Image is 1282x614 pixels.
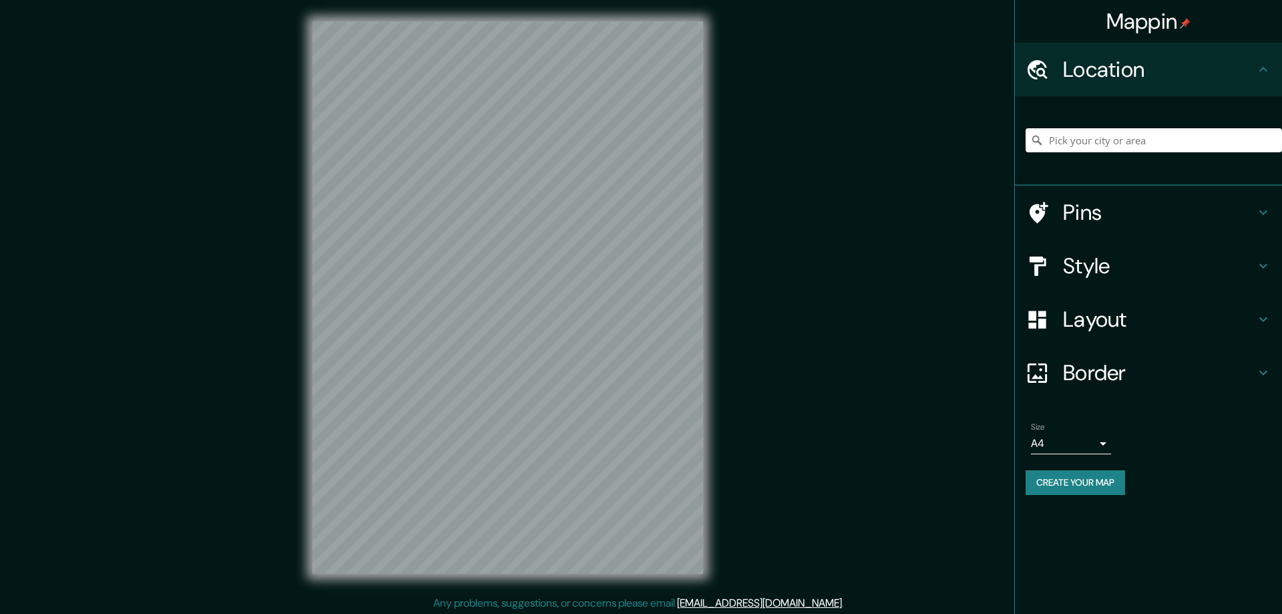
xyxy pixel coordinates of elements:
[1031,433,1111,454] div: A4
[1063,359,1255,386] h4: Border
[1063,56,1255,83] h4: Location
[433,595,844,611] p: Any problems, suggestions, or concerns please email .
[677,596,842,610] a: [EMAIL_ADDRESS][DOMAIN_NAME]
[1031,422,1045,433] label: Size
[1026,128,1282,152] input: Pick your city or area
[1015,186,1282,239] div: Pins
[1063,199,1255,226] h4: Pins
[1026,470,1125,495] button: Create your map
[1180,18,1191,29] img: pin-icon.png
[846,595,849,611] div: .
[1063,253,1255,279] h4: Style
[312,21,703,574] canvas: Map
[1015,293,1282,346] div: Layout
[1063,306,1255,333] h4: Layout
[1015,239,1282,293] div: Style
[844,595,846,611] div: .
[1106,8,1191,35] h4: Mappin
[1015,43,1282,96] div: Location
[1015,346,1282,400] div: Border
